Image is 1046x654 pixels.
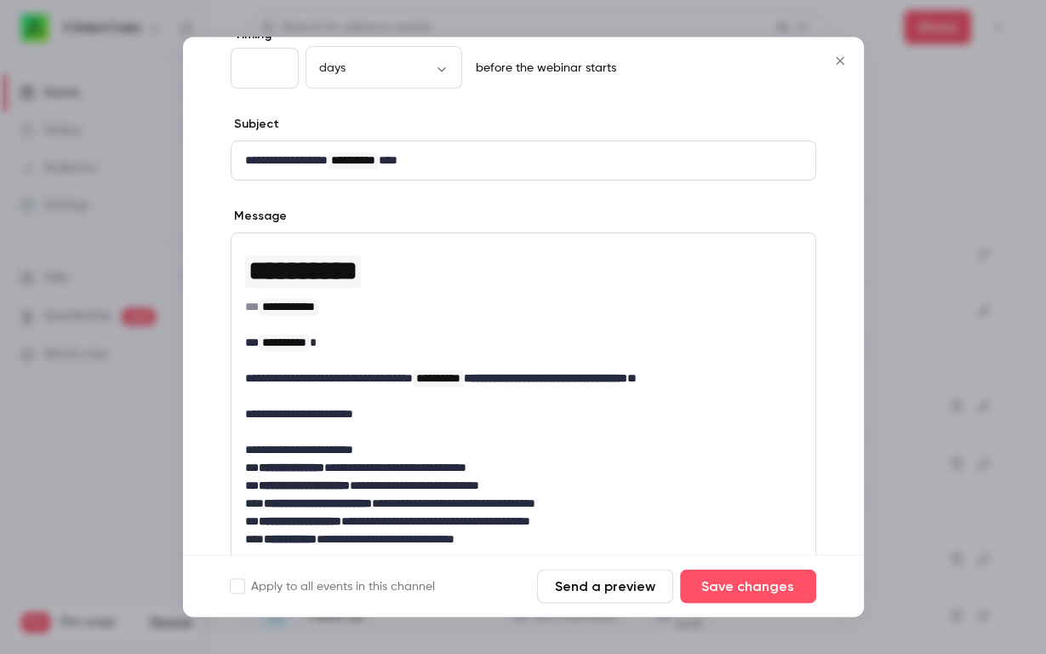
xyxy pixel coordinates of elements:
[231,142,815,181] div: editor
[306,60,462,77] div: days
[823,44,857,78] button: Close
[231,209,287,226] label: Message
[231,578,435,595] label: Apply to all events in this channel
[680,570,816,604] button: Save changes
[231,117,279,134] label: Subject
[231,234,815,647] div: editor
[469,60,616,77] p: before the webinar starts
[537,570,673,604] button: Send a preview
